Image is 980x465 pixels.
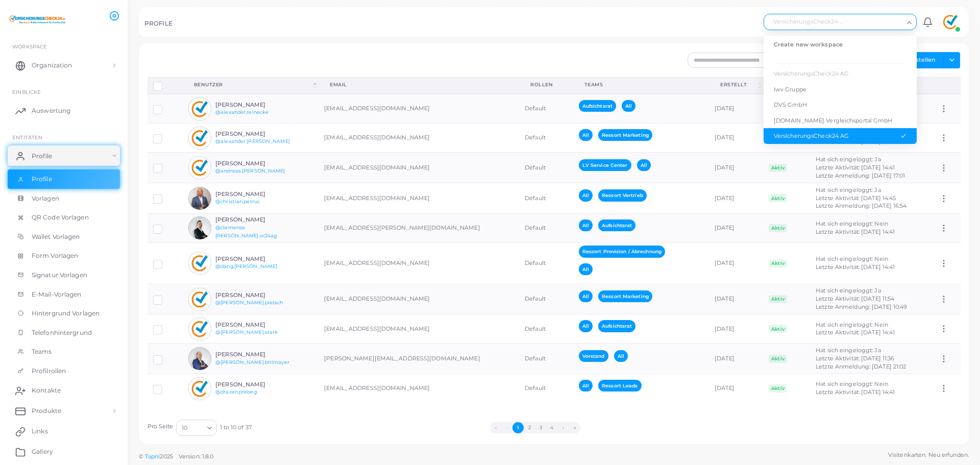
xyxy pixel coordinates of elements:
a: @alexander.[PERSON_NAME] [215,138,290,144]
span: Ressort Marketing [598,129,652,141]
th: Action [934,77,961,94]
span: EINBLICKE [12,89,41,95]
span: Hat sich eingeloggt: Nein [816,220,888,227]
span: Kontakte [32,386,61,395]
a: Produkte [8,401,120,421]
a: E-Mail-Vorlagen [8,285,120,304]
span: Hat sich eingeloggt: Ja [816,287,881,294]
span: Auswertung [32,106,70,115]
a: Organization [8,55,120,76]
button: Go to page 3 [535,422,546,433]
a: Teams [8,342,120,361]
h6: [PERSON_NAME] [215,292,290,299]
span: Aufsichtsrat [598,219,635,231]
th: Row-selection [148,77,183,94]
button: Go to last page [569,422,580,433]
span: LV Service Center [579,159,631,171]
span: QR Code Vorlagen [32,213,89,222]
img: avatar [188,347,211,370]
img: avatar [188,317,211,340]
span: Aktiv [769,384,788,393]
span: Aktiv [769,325,788,333]
span: All [579,219,593,231]
span: Form Vorlagen [32,251,78,260]
button: Go to next page [558,422,569,433]
span: Ressort Marketing [598,290,652,302]
span: Aktiv [769,194,788,202]
td: [DATE] [709,242,763,284]
td: Default [519,124,573,153]
span: ENTITÄTEN [12,134,42,140]
span: Letzte Anmeldung: [DATE] 10:49 [816,303,907,310]
span: Profile [32,152,52,161]
span: 1 to 10 of 37 [220,424,252,432]
span: Hat sich eingeloggt: Nein [816,380,888,387]
h6: [PERSON_NAME] [215,102,290,108]
span: Links [32,427,48,436]
a: @drazen.prebeg [215,389,257,395]
button: Go to page 1 [512,422,524,433]
td: Default [519,213,573,242]
span: Vorstand [579,350,608,362]
button: Filter [846,52,878,68]
label: Pro Seite [148,423,174,431]
a: Form Vorlagen [8,246,120,265]
div: Email [330,81,508,88]
span: All [622,100,635,112]
span: Visitenkarten. Neu erfunden. [888,451,969,459]
a: Vorlagen [8,189,120,208]
a: avatar [937,12,963,32]
span: Letzte Anmeldung: [DATE] 21:02 [816,363,906,370]
span: 10 [182,423,187,433]
span: Hat sich eingeloggt: Ja [816,156,881,163]
a: Auswertung [8,101,120,121]
span: Letzte Aktivität: [DATE] 14:45 [816,194,896,202]
td: Default [519,94,573,124]
td: Default [519,374,573,403]
td: [EMAIL_ADDRESS][DOMAIN_NAME] [318,94,519,124]
span: Letzte Anmeldung: [DATE] 17:01 [816,172,905,179]
td: [DATE] [709,183,763,214]
div: Rollen [530,81,562,88]
h6: [PERSON_NAME] [215,351,290,358]
div: activity [821,81,922,88]
span: Wallet Vorlagen [32,232,80,241]
td: Default [519,242,573,284]
a: Links [8,421,120,442]
div: Search for option [176,420,217,436]
span: Aktiv [769,224,788,232]
span: Telefonhintergrund [32,328,92,337]
span: Letzte Aktivität: [DATE] 11:36 [816,355,894,362]
a: QR Code Vorlagen [8,208,120,227]
span: Letzte Aktivität: [DATE] 14:41 [816,329,895,336]
h6: [PERSON_NAME] [215,381,290,388]
a: @[PERSON_NAME].pietsch [215,300,283,305]
td: [DATE] [709,314,763,344]
span: Hat sich eingeloggt: Nein [816,130,888,137]
ul: Pagination [252,422,819,433]
span: Letzte Aktivität: [DATE] 11:54 [816,295,894,302]
td: [EMAIL_ADDRESS][DOMAIN_NAME] [318,314,519,344]
a: Profilrollen [8,361,120,381]
span: Letzte Aktivität: [DATE] 14:41 [816,138,895,145]
a: Gallery [8,442,120,462]
span: Aufsichtsrat [579,100,616,112]
img: logo [9,10,66,29]
span: All [579,290,593,302]
span: Produkte [32,406,61,415]
img: avatar [188,252,211,275]
span: All [637,159,651,171]
span: Aktiv [769,295,788,303]
span: Vorlagen [32,194,59,203]
td: [DATE] [709,284,763,314]
img: avatar [188,127,211,150]
img: avatar [188,216,211,239]
img: avatar [188,187,211,210]
span: Letzte Anmeldung: [DATE] 16:54 [816,202,906,209]
td: [EMAIL_ADDRESS][DOMAIN_NAME] [318,374,519,403]
a: Telefonhintergrund [8,323,120,342]
span: Letzte Aktivität: [DATE] 14:41 [816,388,895,396]
h6: [PERSON_NAME] [215,191,290,198]
span: All [579,380,593,391]
span: Hat sich eingeloggt: Ja [816,186,881,193]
